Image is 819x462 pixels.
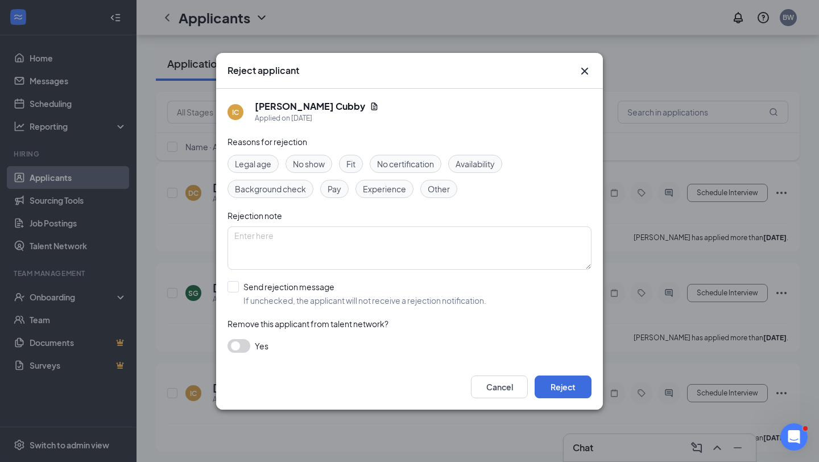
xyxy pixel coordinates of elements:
span: Yes [255,339,268,353]
span: Rejection note [227,211,282,221]
span: Availability [456,158,495,170]
span: Legal age [235,158,271,170]
div: Applied on [DATE] [255,113,379,124]
button: Reject [535,376,591,398]
span: No show [293,158,325,170]
button: Cancel [471,376,528,398]
svg: Cross [578,64,591,78]
span: Other [428,183,450,195]
button: Close [578,64,591,78]
span: Background check [235,183,306,195]
span: Reasons for rejection [227,137,307,147]
div: IC [232,107,239,117]
span: No certification [377,158,434,170]
h5: [PERSON_NAME] Cubby [255,100,365,113]
svg: Document [370,102,379,111]
span: Experience [363,183,406,195]
iframe: Intercom live chat [780,423,808,451]
h3: Reject applicant [227,64,299,77]
span: Pay [328,183,341,195]
span: Fit [346,158,355,170]
span: Remove this applicant from talent network? [227,319,388,329]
